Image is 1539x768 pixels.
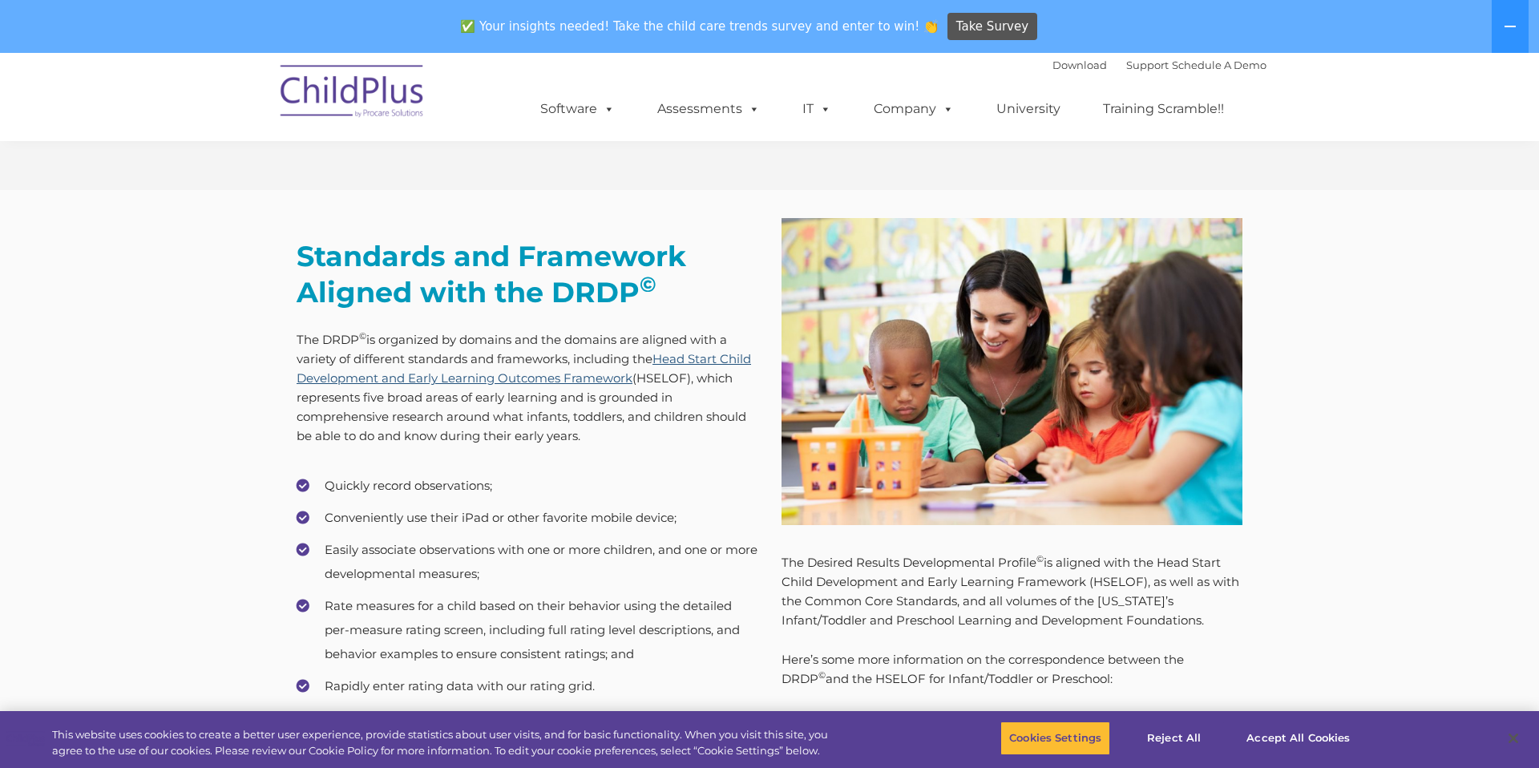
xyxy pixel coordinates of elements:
img: ChildPlus by Procare Solutions [273,54,433,134]
sup: © [640,272,656,297]
a: University [980,93,1076,125]
a: Training Scramble!! [1087,93,1240,125]
a: IT [786,93,847,125]
li: Easily associate observations with one or more children, and one or more developmental measures; [297,538,757,586]
a: Schedule A Demo [1172,59,1266,71]
sup: © [1036,553,1044,564]
sup: © [359,330,366,342]
sup: © [818,669,826,681]
button: Cookies Settings [1000,722,1110,755]
div: This website uses cookies to create a better user experience, provide statistics about user visit... [52,727,846,758]
button: Accept All Cookies [1238,722,1359,755]
a: Software [524,93,631,125]
strong: Standards and Framework Aligned with the DRDP [297,239,686,309]
button: Close [1496,721,1531,756]
li: Quickly record observations; [297,474,757,498]
a: Assessments [641,93,776,125]
a: Take Survey [947,13,1038,41]
p: Here’s some more information on the correspondence between the DRDP and the HSELOF for Infant/Tod... [782,650,1242,689]
a: Download [1052,59,1107,71]
span: ✅ Your insights needed! Take the child care trends survey and enter to win! 👏 [454,10,945,42]
span: Take Survey [956,13,1028,41]
li: Rate measures for a child based on their behavior using the detailed per-measure rating screen, i... [297,594,757,666]
a: Support [1126,59,1169,71]
button: Reject All [1124,722,1224,755]
a: Company [858,93,970,125]
img: image (1) [782,218,1242,525]
p: The Desired Results Developmental Profile is aligned with the Head Start Child Development and Ea... [782,553,1242,630]
p: The DRDP is organized by domains and the domains are aligned with a variety of different standard... [297,330,757,446]
li: Conveniently use their iPad or other favorite mobile device; [297,506,757,530]
font: | [1052,59,1266,71]
li: Rapidly enter rating data with our rating grid. [297,674,757,698]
